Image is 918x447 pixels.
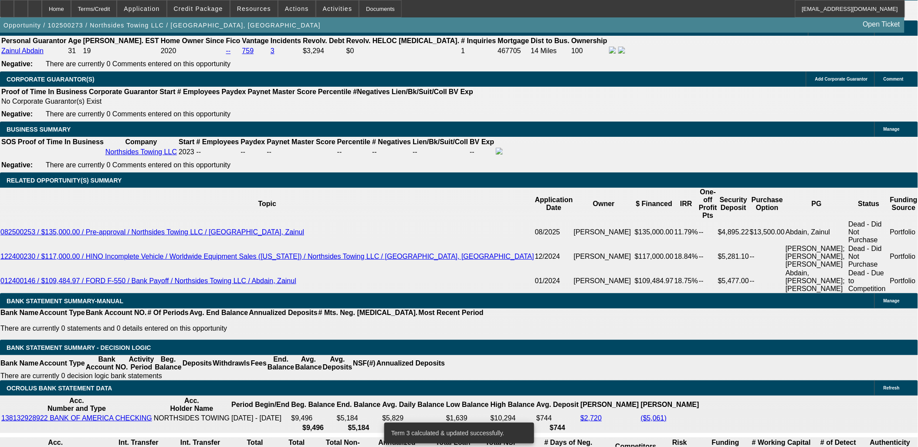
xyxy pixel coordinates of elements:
[884,127,900,132] span: Manage
[536,396,579,413] th: Avg. Deposit
[0,325,484,332] p: There are currently 0 statements and 0 details entered on this opportunity
[372,138,411,146] b: # Negatives
[785,188,848,220] th: PG
[413,138,468,146] b: Lien/Bk/Suit/Coll
[154,355,182,372] th: Beg. Balance
[1,37,66,44] b: Personal Guarantor
[384,423,531,444] div: Term 3 calculated & updated successfully.
[698,269,718,293] td: --
[890,269,918,293] td: Portfolio
[83,37,159,44] b: [PERSON_NAME]. EST
[535,220,573,244] td: 08/2025
[178,147,195,157] td: 2023
[39,308,85,317] th: Account Type
[884,386,900,390] span: Refresh
[267,355,295,372] th: End. Balance
[68,46,81,56] td: 31
[124,5,159,12] span: Application
[336,396,381,413] th: End. Balance
[159,88,175,95] b: Start
[316,0,359,17] button: Activities
[1,396,152,413] th: Acc. Number and Type
[718,188,749,220] th: Security Deposit
[698,244,718,269] td: --
[117,0,166,17] button: Application
[418,308,484,317] th: Most Recent Period
[291,423,335,432] th: $9,496
[884,298,900,303] span: Manage
[230,0,278,17] button: Resources
[461,37,496,44] b: # Inquiries
[469,147,495,157] td: --
[890,220,918,244] td: Portfolio
[346,37,460,44] b: Revolv. HELOC [MEDICAL_DATA].
[531,37,570,44] b: Dist to Bus.
[531,46,570,56] td: 14 Miles
[278,0,315,17] button: Actions
[85,308,147,317] th: Bank Account NO.
[848,220,890,244] td: Dead - Did Not Purchase
[7,126,71,133] span: BUSINESS SUMMARY
[231,396,290,413] th: Period Begin/End
[323,5,352,12] span: Activities
[641,414,667,422] a: ($5,061)
[1,88,88,96] th: Proof of Time In Business
[718,269,749,293] td: $5,477.00
[609,47,616,54] img: facebook-icon.png
[182,355,213,372] th: Deposits
[815,77,868,81] span: Add Corporate Guarantor
[303,37,345,44] b: Revolv. Debt
[271,37,301,44] b: Incidents
[490,414,535,423] td: $10,294
[749,220,785,244] td: $13,500.00
[196,148,201,156] span: --
[302,46,345,56] td: $3,294
[212,355,250,372] th: Withdrawls
[248,308,318,317] th: Annualized Deposits
[68,37,81,44] b: Age
[318,88,351,95] b: Percentile
[412,147,468,157] td: --
[698,188,718,220] th: One-off Profit Pts
[535,244,573,269] td: 12/2024
[536,423,579,432] th: $744
[226,47,231,54] a: --
[295,355,322,372] th: Avg. Balance
[535,188,573,220] th: Application Date
[785,269,848,293] td: Abdain, [PERSON_NAME]; [PERSON_NAME]
[89,88,158,95] b: Corporate Guarantor
[718,244,749,269] td: $5,281.10
[147,308,189,317] th: # Of Periods
[890,244,918,269] td: Portfolio
[860,17,904,32] a: Open Ticket
[189,308,249,317] th: Avg. End Balance
[848,269,890,293] td: Dead - Due to Competition
[376,355,445,372] th: Annualized Deposits
[674,244,698,269] td: 18.84%
[446,396,489,413] th: Low Balance
[291,414,335,423] td: $9,496
[337,138,370,146] b: Percentile
[3,22,321,29] span: Opportunity / 102500273 / Northsides Towing LLC / [GEOGRAPHIC_DATA], [GEOGRAPHIC_DATA]
[222,88,246,95] b: Paydex
[634,269,674,293] td: $109,484.97
[573,220,634,244] td: [PERSON_NAME]
[322,355,353,372] th: Avg. Deposits
[285,5,309,12] span: Actions
[749,244,785,269] td: --
[698,220,718,244] td: --
[674,269,698,293] td: 18.75%
[177,88,220,95] b: # Employees
[848,188,890,220] th: Status
[392,88,447,95] b: Lien/Bk/Suit/Coll
[267,138,335,146] b: Paynet Master Score
[890,188,918,220] th: Funding Source
[39,355,85,372] th: Account Type
[46,110,230,118] span: There are currently 0 Comments entered on this opportunity
[1,97,477,106] td: No Corporate Guarantor(s) Exist
[153,414,230,423] td: NORTHSIDES TOWING
[1,414,152,422] a: 138132928922 BANK OF AMERICA CHECKING
[535,269,573,293] td: 01/2024
[0,228,304,236] a: 082500253 / $135,000.00 / Pre-approval / Northsides Towing LLC / [GEOGRAPHIC_DATA], Zainul
[470,138,494,146] b: BV Exp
